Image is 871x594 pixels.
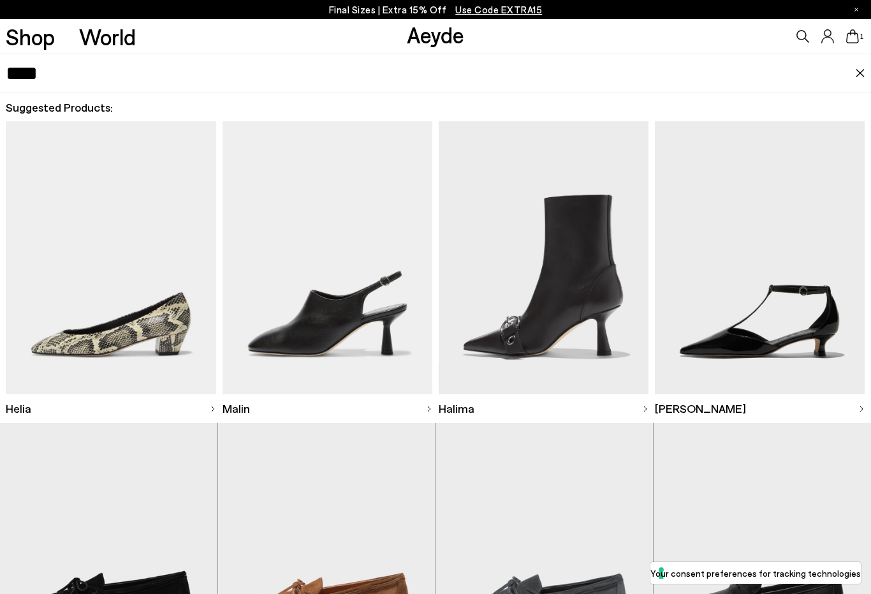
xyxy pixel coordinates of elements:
span: Malin [223,401,250,417]
img: Descriptive text [223,121,433,394]
img: svg%3E [426,406,432,412]
span: Helia [6,401,31,417]
a: [PERSON_NAME] [655,394,865,423]
img: svg%3E [858,406,865,412]
img: Descriptive text [655,121,865,394]
span: 1 [859,33,865,40]
a: Helia [6,394,216,423]
p: Final Sizes | Extra 15% Off [329,2,543,18]
img: svg%3E [210,406,216,412]
span: [PERSON_NAME] [655,401,746,417]
img: svg%3E [642,406,648,412]
a: 1 [846,29,859,43]
img: close.svg [855,69,865,78]
span: Navigate to /collections/ss25-final-sizes [455,4,542,15]
a: Malin [223,394,433,423]
a: Aeyde [407,21,464,48]
h2: Suggested Products: [6,100,865,115]
a: World [79,26,136,48]
button: Your consent preferences for tracking technologies [650,562,861,584]
a: Halima [439,394,649,423]
img: Descriptive text [6,121,216,394]
span: Halima [439,401,474,417]
label: Your consent preferences for tracking technologies [650,567,861,580]
a: Shop [6,26,55,48]
img: Descriptive text [439,121,649,394]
